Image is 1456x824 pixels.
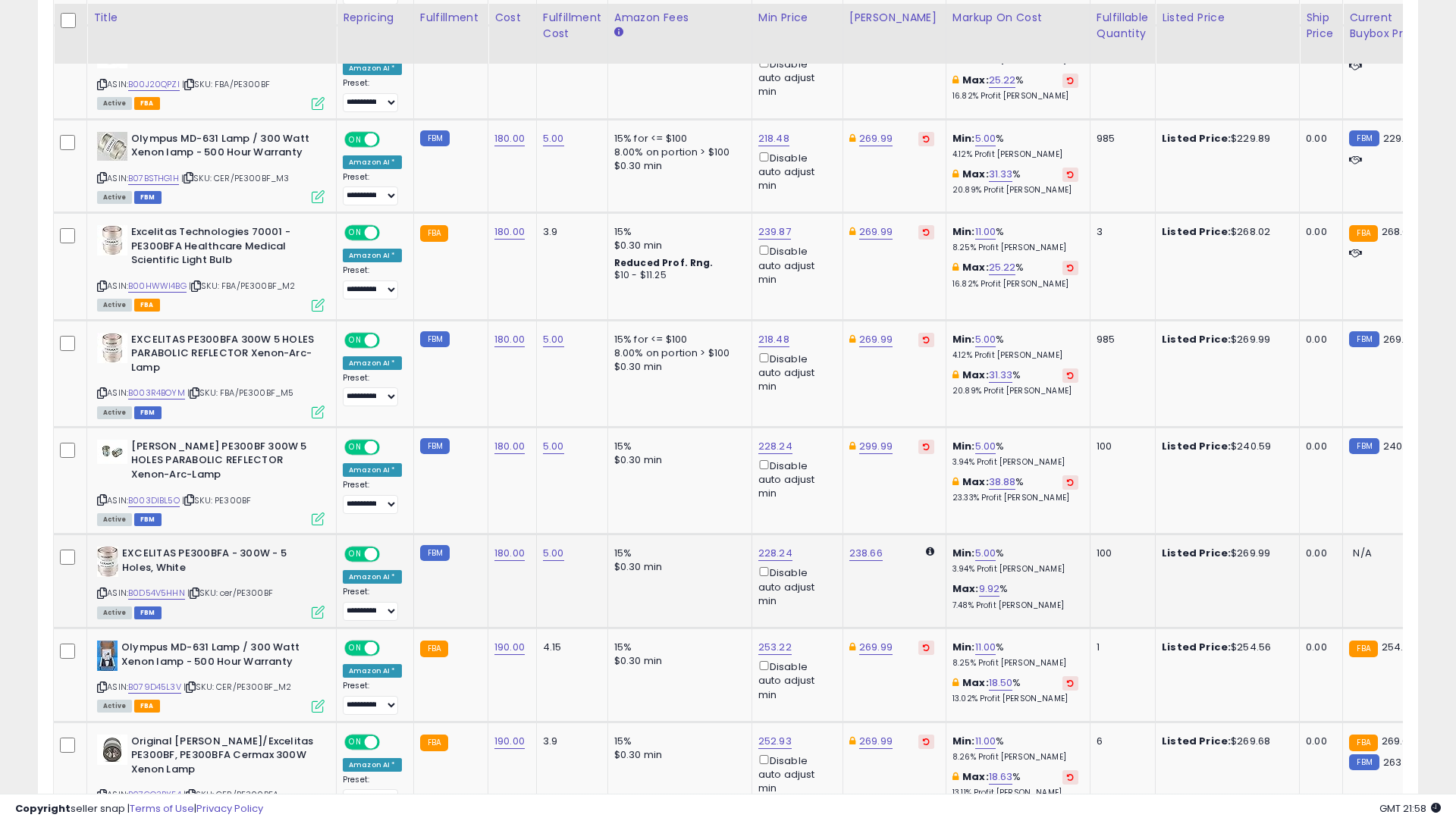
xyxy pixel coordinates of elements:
div: Fulfillable Quantity [1097,10,1149,42]
b: Max: [962,167,989,181]
span: All listings currently available for purchase on Amazon [97,191,132,204]
a: 218.48 [758,332,789,347]
span: OFF [378,735,402,748]
b: Listed Price: [1162,332,1231,346]
span: 2025-10-9 21:58 GMT [1379,801,1441,816]
div: $269.99 [1162,547,1288,560]
span: OFF [378,133,402,146]
b: Max: [962,769,989,784]
div: 0.00 [1306,132,1331,146]
div: Amazon AI * [343,155,402,169]
small: FBM [1349,331,1379,347]
div: 100 [1097,440,1144,453]
p: 7.48% Profit [PERSON_NAME] [952,600,1078,611]
div: Preset: [343,681,402,715]
a: 11.00 [975,224,996,240]
div: Disable auto adjust min [758,55,831,99]
div: Preset: [343,587,402,621]
div: % [952,440,1078,468]
a: 9.92 [979,581,1000,597]
span: FBA [134,97,160,110]
span: ON [346,227,365,240]
a: 11.00 [975,734,996,749]
i: Revert to store-level Max Markup [1067,171,1074,178]
a: 5.00 [975,332,996,347]
a: 190.00 [494,734,525,749]
a: 180.00 [494,439,525,454]
div: 0.00 [1306,641,1331,654]
a: 11.00 [975,640,996,655]
span: | SKU: FBA/PE300BF_M2 [189,280,296,292]
div: % [952,676,1078,704]
b: Reduced Prof. Rng. [614,256,714,269]
div: $269.99 [1162,333,1288,346]
div: 15% for <= $100 [614,333,740,346]
div: % [952,132,1078,160]
b: Olympus MD-631 Lamp / 300 Watt Xenon lamp - 500 Hour Warranty [121,641,306,672]
span: OFF [378,642,402,655]
span: ON [346,735,365,748]
div: Min Price [758,10,836,26]
a: Terms of Use [130,801,194,816]
a: 5.00 [543,332,564,347]
i: This overrides the store level max markup for this listing [952,262,959,272]
img: 41gQjJptoGL._SL40_.jpg [97,333,127,363]
a: B00HWWI4BG [128,280,187,293]
b: Max: [962,368,989,382]
a: 5.00 [975,439,996,454]
div: seller snap | | [15,802,263,816]
small: FBA [1349,735,1377,751]
b: Olympus MD-631 Lamp / 300 Watt Xenon lamp - 500 Hour Warranty [131,132,315,164]
a: 238.66 [849,546,883,561]
a: 269.99 [859,734,893,749]
a: 5.00 [975,546,996,561]
small: FBM [420,438,450,454]
small: FBM [420,331,450,347]
span: | SKU: cer/PE300BF [187,587,273,599]
small: FBA [1349,641,1377,657]
div: Current Buybox Price [1349,10,1427,42]
small: FBM [1349,754,1379,770]
a: 252.93 [758,734,792,749]
div: Fulfillment [420,10,482,26]
i: This overrides the store level max markup for this listing [952,370,959,380]
div: Repricing [343,10,407,26]
a: Privacy Policy [196,801,263,816]
a: B003DIBL5O [128,494,180,507]
div: Amazon AI * [343,356,402,370]
span: | SKU: FBA/PE300BF [182,78,270,90]
span: OFF [378,441,402,454]
a: 5.00 [975,131,996,146]
div: $268.02 [1162,225,1288,239]
a: 180.00 [494,224,525,240]
span: 269.68 [1382,734,1415,748]
strong: Copyright [15,801,71,816]
div: Amazon Fees [614,10,745,26]
b: Max: [962,475,989,489]
div: $0.30 min [614,560,740,574]
small: FBA [420,641,448,657]
span: ON [346,642,365,655]
div: 985 [1097,333,1144,346]
div: 100 [1097,547,1144,560]
div: % [952,582,1078,610]
span: OFF [378,548,402,561]
span: All listings currently available for purchase on Amazon [97,97,132,110]
p: 16.82% Profit [PERSON_NAME] [952,91,1078,102]
span: | SKU: FBA/PE300BF_M5 [187,387,294,399]
div: $229.89 [1162,132,1288,146]
a: B003R4BOYM [128,387,185,399]
a: B0D54V5HHN [128,587,185,600]
div: ASIN: [97,547,325,617]
b: Min: [952,224,975,239]
p: 8.25% Profit [PERSON_NAME] [952,243,1078,253]
div: Preset: [343,172,402,206]
a: 5.00 [543,131,564,146]
span: FBM [134,513,162,526]
img: 41yblNME-JL._SL40_.jpg [97,735,127,765]
b: Min: [952,734,975,748]
b: Max: [952,581,979,596]
b: Excelitas Technologies 70001 - PE300BFA Healthcare Medical Scientific Light Bulb [131,225,315,271]
div: 0.00 [1306,333,1331,346]
div: % [952,735,1078,763]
